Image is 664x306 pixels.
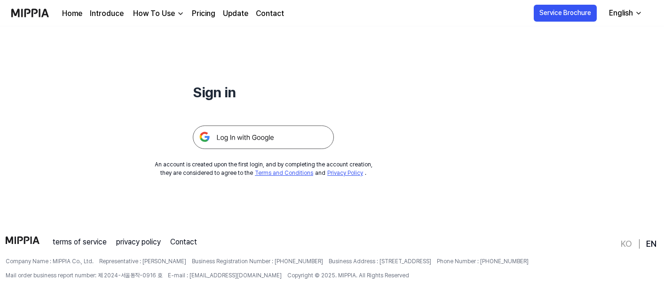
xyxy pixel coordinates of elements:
div: An account is created upon the first login, and by completing the account creation, they are cons... [155,160,372,177]
a: privacy policy [116,236,161,248]
a: terms of service [53,236,107,248]
a: Update [223,8,248,19]
button: English [601,4,648,23]
button: Service Brochure [534,5,597,22]
span: Phone Number : [PHONE_NUMBER] [437,257,529,266]
span: Copyright © 2025. MIPPIA. All Rights Reserved [287,271,409,280]
a: Home [62,8,82,19]
span: Company Name : MIPPIA Co., Ltd. [6,257,94,266]
a: Privacy Policy [327,170,363,176]
a: Contact [256,8,284,19]
img: 구글 로그인 버튼 [193,126,334,149]
a: Introduce [90,8,124,19]
div: How To Use [131,8,177,19]
img: down [177,10,184,17]
a: Pricing [192,8,215,19]
span: Mail order business report number: 제 2024-서울동작-0916 호 [6,271,162,280]
a: EN [646,238,656,250]
a: Terms and Conditions [255,170,313,176]
img: logo [6,236,40,244]
div: English [607,8,635,19]
button: How To Use [131,8,184,19]
span: Business Registration Number : [PHONE_NUMBER] [192,257,323,266]
span: Representative : [PERSON_NAME] [99,257,186,266]
span: E-mail : [EMAIL_ADDRESS][DOMAIN_NAME] [168,271,282,280]
a: KO [621,238,632,250]
a: Contact [170,236,197,248]
span: Business Address : [STREET_ADDRESS] [329,257,431,266]
h1: Sign in [193,82,334,103]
